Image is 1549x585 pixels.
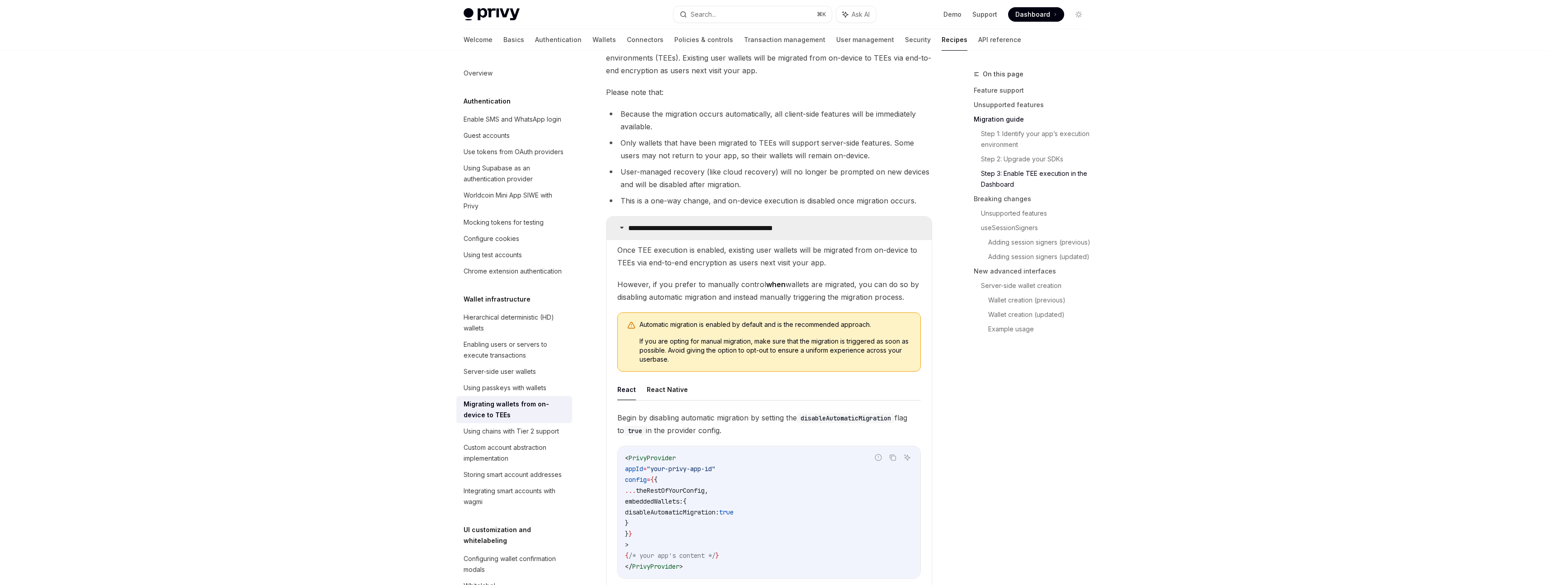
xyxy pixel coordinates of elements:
[988,235,1093,250] a: Adding session signers (previous)
[464,146,564,157] div: Use tokens from OAuth providers
[456,263,572,279] a: Chrome extension authentication
[464,250,522,260] div: Using test accounts
[981,221,1093,235] a: useSessionSigners
[639,337,911,364] span: If you are opting for manual migration, make sure that the migration is triggered as soon as poss...
[456,65,572,81] a: Overview
[627,321,636,330] svg: Warning
[464,233,519,244] div: Configure cookies
[624,426,646,436] code: true
[606,194,932,207] li: This is a one-way change, and on-device execution is disabled once migration occurs.
[625,497,683,505] span: embeddedWallets:
[625,476,647,484] span: config
[836,29,894,51] a: User management
[643,465,647,473] span: =
[464,312,567,334] div: Hierarchical deterministic (HD) wallets
[988,307,1093,322] a: Wallet creation (updated)
[981,127,1093,152] a: Step 1: Identify your app’s execution environment
[617,278,921,303] span: However, if you prefer to manually control wallets are migrated, you can do so by disabling autom...
[629,552,715,560] span: /* your app's content */
[464,217,544,228] div: Mocking tokens for testing
[456,551,572,578] a: Configuring wallet confirmation modals
[981,206,1093,221] a: Unsupported features
[974,98,1093,112] a: Unsupported features
[464,399,567,420] div: Migrating wallets from on-device to TEEs
[974,112,1093,127] a: Migration guide
[872,452,884,463] button: Report incorrect code
[1071,7,1086,22] button: Toggle dark mode
[464,8,520,21] img: light logo
[456,160,572,187] a: Using Supabase as an authentication provider
[972,10,997,19] a: Support
[456,127,572,144] a: Guest accounts
[625,562,632,571] span: </
[617,244,921,269] span: Once TEE execution is enabled, existing user wallets will be migrated from on-device to TEEs via ...
[606,165,932,191] li: User-managed recovery (like cloud recovery) will no longer be prompted on new devices and will be...
[673,6,832,23] button: Search...⌘K
[606,39,932,77] span: When you enable TEE execution, all new wallets will be created within trusted execution environme...
[983,69,1023,80] span: On this page
[456,423,572,439] a: Using chains with Tier 2 support
[691,9,716,20] div: Search...
[464,114,561,125] div: Enable SMS and WhatsApp login
[647,465,715,473] span: "your-privy-app-id"
[625,552,629,560] span: {
[464,96,511,107] h5: Authentication
[625,530,629,538] span: }
[715,552,719,560] span: }
[988,250,1093,264] a: Adding session signers (updated)
[974,83,1093,98] a: Feature support
[456,483,572,510] a: Integrating smart accounts with wagmi
[705,486,708,495] span: ,
[592,29,616,51] a: Wallets
[464,68,493,79] div: Overview
[836,6,876,23] button: Ask AI
[456,309,572,336] a: Hierarchical deterministic (HD) wallets
[464,130,510,141] div: Guest accounts
[464,442,567,464] div: Custom account abstraction implementation
[629,454,676,462] span: PrivyProvider
[606,108,932,133] li: Because the migration occurs automatically, all client-side features will be immediately available.
[654,476,658,484] span: {
[464,29,493,51] a: Welcome
[683,497,687,505] span: {
[974,192,1093,206] a: Breaking changes
[456,111,572,127] a: Enable SMS and WhatsApp login
[456,336,572,363] a: Enabling users or servers to execute transactions
[981,166,1093,192] a: Step 3: Enable TEE execution in the Dashboard
[625,454,629,462] span: <
[464,486,567,507] div: Integrating smart accounts with wagmi
[464,553,567,575] div: Configuring wallet confirmation modals
[901,452,913,463] button: Ask AI
[981,278,1093,293] a: Server-side wallet creation
[1015,10,1050,19] span: Dashboard
[744,29,825,51] a: Transaction management
[625,508,719,516] span: disableAutomaticMigration:
[464,294,531,305] h5: Wallet infrastructure
[503,29,524,51] a: Basics
[627,29,663,51] a: Connectors
[1008,7,1064,22] a: Dashboard
[978,29,1021,51] a: API reference
[456,144,572,160] a: Use tokens from OAuth providers
[464,426,559,437] div: Using chains with Tier 2 support
[625,465,643,473] span: appId
[974,264,1093,278] a: New advanced interfaces
[456,363,572,380] a: Server-side user wallets
[647,379,688,400] button: React Native
[464,266,562,277] div: Chrome extension authentication
[625,486,636,495] span: ...
[988,322,1093,336] a: Example usage
[981,152,1093,166] a: Step 2: Upgrade your SDKs
[464,469,562,480] div: Storing smart account addresses
[942,29,967,51] a: Recipes
[797,413,895,423] code: disableAutomaticMigration
[606,86,932,99] span: Please note that:
[456,439,572,467] a: Custom account abstraction implementation
[464,190,567,212] div: Worldcoin Mini App SIWE with Privy
[766,280,786,289] strong: when
[629,530,632,538] span: }
[464,339,567,361] div: Enabling users or servers to execute transactions
[905,29,931,51] a: Security
[636,486,705,495] span: theRestOfYourConfig
[456,396,572,423] a: Migrating wallets from on-device to TEEs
